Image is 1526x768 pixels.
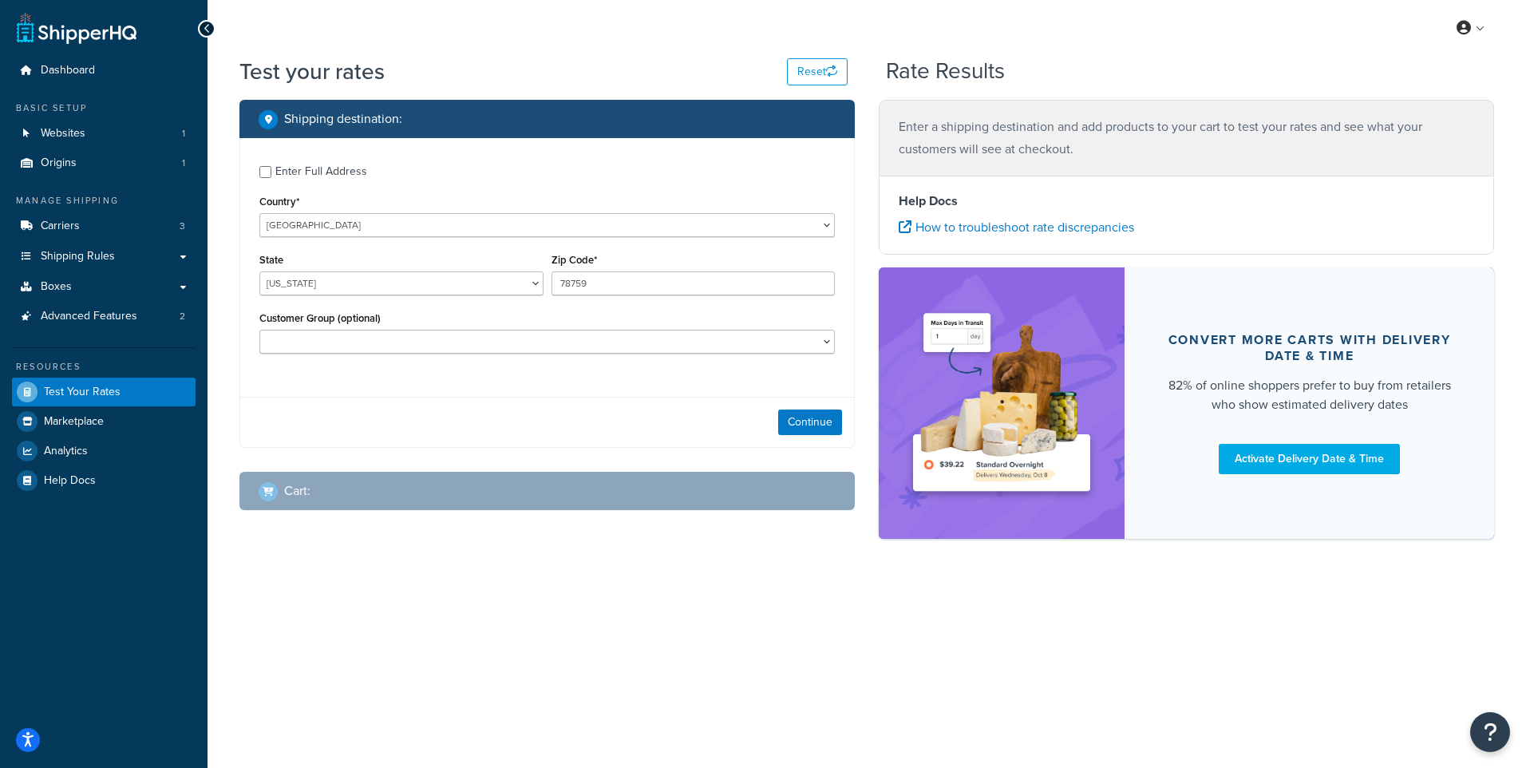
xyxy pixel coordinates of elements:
li: Websites [12,119,196,148]
span: 3 [180,220,185,233]
span: Websites [41,127,85,141]
button: Reset [787,58,848,85]
img: feature-image-ddt-36eae7f7280da8017bfb280eaccd9c446f90b1fe08728e4019434db127062ab4.png [903,291,1101,514]
li: Advanced Features [12,302,196,331]
a: Test Your Rates [12,378,196,406]
a: Activate Delivery Date & Time [1219,444,1400,474]
li: Carriers [12,212,196,241]
h4: Help Docs [899,192,1474,211]
a: Shipping Rules [12,242,196,271]
span: Test Your Rates [44,386,121,399]
a: Boxes [12,272,196,302]
div: Basic Setup [12,101,196,115]
a: How to troubleshoot rate discrepancies [899,218,1134,236]
label: Country* [259,196,299,208]
p: Enter a shipping destination and add products to your cart to test your rates and see what your c... [899,116,1474,160]
a: Dashboard [12,56,196,85]
span: Shipping Rules [41,250,115,263]
div: 82% of online shoppers prefer to buy from retailers who show estimated delivery dates [1163,376,1456,414]
button: Open Resource Center [1470,712,1510,752]
label: State [259,254,283,266]
h2: Cart : [284,484,310,498]
a: Help Docs [12,466,196,495]
span: 1 [182,127,185,141]
span: Marketplace [44,415,104,429]
label: Customer Group (optional) [259,312,381,324]
label: Zip Code* [551,254,597,266]
span: Analytics [44,445,88,458]
div: Resources [12,360,196,374]
a: Carriers3 [12,212,196,241]
button: Continue [778,410,842,435]
div: Enter Full Address [275,160,367,183]
a: Marketplace [12,407,196,436]
li: Origins [12,148,196,178]
span: Advanced Features [41,310,137,323]
a: Analytics [12,437,196,465]
a: Origins1 [12,148,196,178]
a: Advanced Features2 [12,302,196,331]
h1: Test your rates [239,56,385,87]
div: Manage Shipping [12,194,196,208]
span: Origins [41,156,77,170]
a: Websites1 [12,119,196,148]
span: Carriers [41,220,80,233]
span: Dashboard [41,64,95,77]
h2: Shipping destination : [284,112,402,126]
input: Enter Full Address [259,166,271,178]
h2: Rate Results [886,59,1005,84]
span: Help Docs [44,474,96,488]
span: Boxes [41,280,72,294]
span: 1 [182,156,185,170]
div: Convert more carts with delivery date & time [1163,332,1456,364]
span: 2 [180,310,185,323]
